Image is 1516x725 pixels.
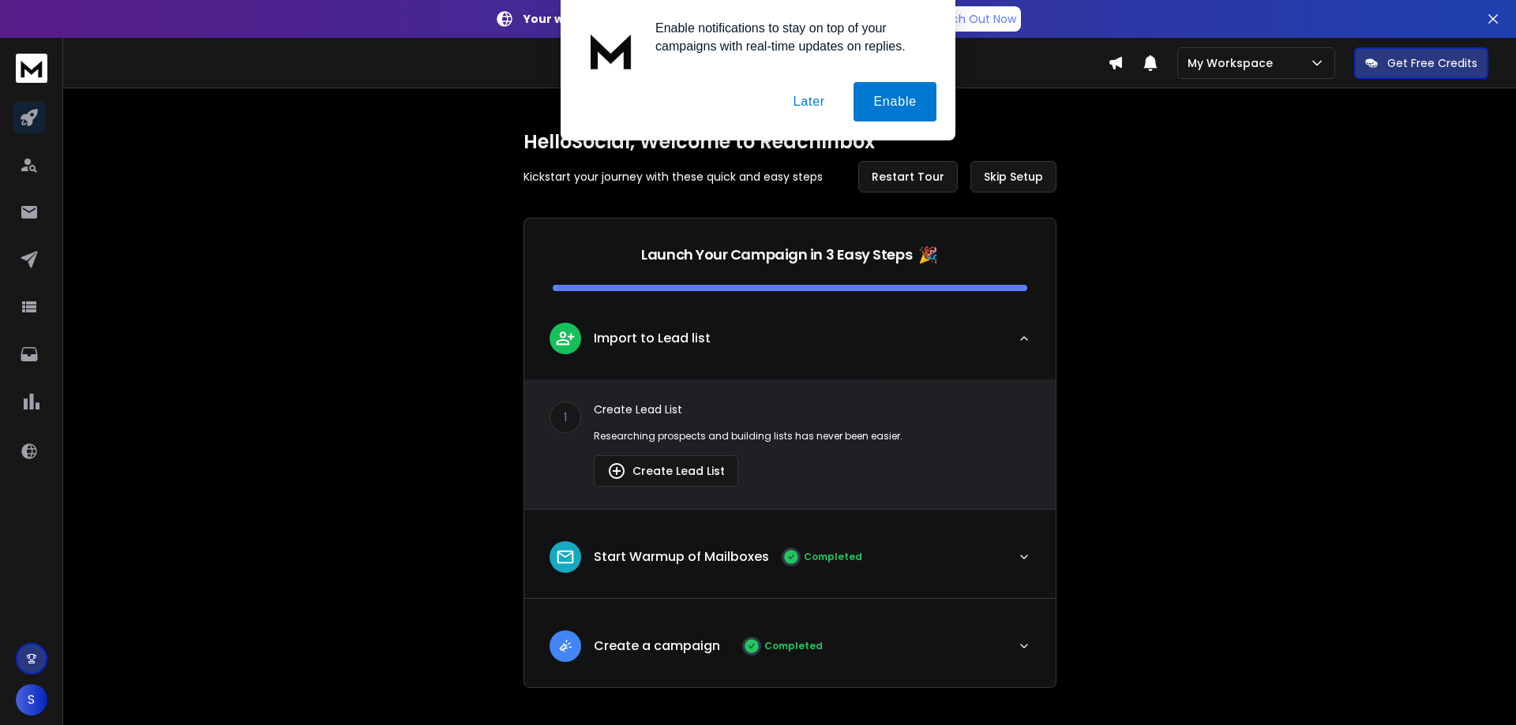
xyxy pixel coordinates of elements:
div: leadImport to Lead list [524,379,1056,509]
button: S [16,684,47,716]
div: 1 [550,402,581,433]
button: Skip Setup [970,161,1056,192]
p: Create Lead List [594,402,1030,417]
span: 🎉 [918,244,938,266]
button: Enable [854,82,936,121]
p: Kickstart your journey with these quick and easy steps [523,169,823,185]
span: Skip Setup [984,169,1043,185]
p: Researching prospects and building lists has never been easier. [594,430,1030,443]
p: Launch Your Campaign in 3 Easy Steps [641,244,912,266]
img: lead [555,636,576,656]
p: Start Warmup of Mailboxes [594,547,769,566]
img: lead [555,328,576,348]
button: Later [773,82,844,121]
div: Enable notifications to stay on top of your campaigns with real-time updates on replies. [643,19,936,55]
p: Completed [764,640,823,652]
button: leadStart Warmup of MailboxesCompleted [524,529,1056,598]
button: Create Lead List [594,455,738,487]
p: Create a campaign [594,637,720,656]
p: Import to Lead list [594,329,711,348]
img: lead [555,547,576,567]
button: Restart Tour [858,161,958,192]
img: lead [607,462,626,480]
button: leadImport to Lead list [524,310,1056,379]
button: leadCreate a campaignCompleted [524,618,1056,687]
p: Completed [804,551,862,563]
img: notification icon [580,19,643,82]
h1: Hello Social , Welcome to ReachInbox [523,129,1056,155]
